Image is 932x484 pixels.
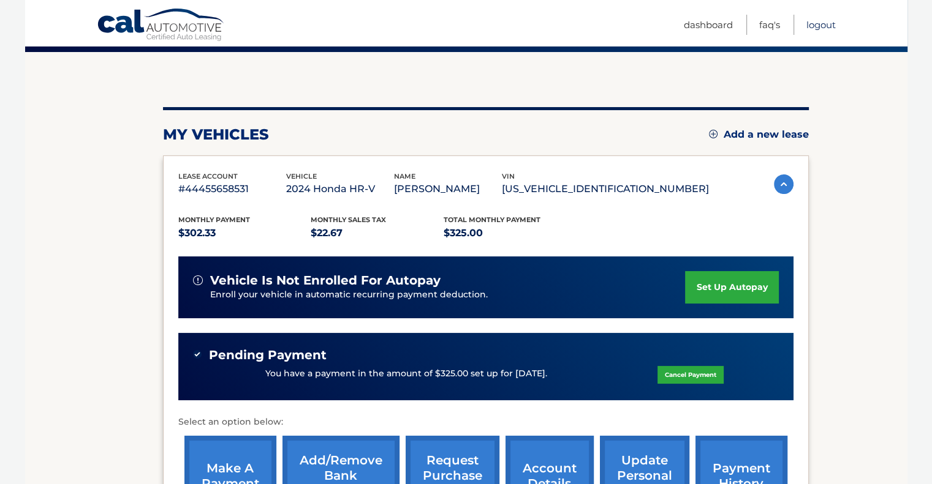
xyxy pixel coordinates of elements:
span: lease account [178,172,238,181]
span: Pending Payment [209,348,327,363]
p: 2024 Honda HR-V [286,181,394,198]
img: accordion-active.svg [774,174,794,194]
h2: my vehicles [163,125,269,144]
p: $22.67 [311,225,444,242]
p: Select an option below: [178,415,794,430]
a: FAQ's [759,15,780,35]
p: Enroll your vehicle in automatic recurring payment deduction. [210,288,686,302]
span: name [394,172,415,181]
span: Total Monthly Payment [444,215,540,224]
img: add.svg [709,130,718,138]
span: vin [502,172,515,181]
img: alert-white.svg [193,275,203,285]
p: [PERSON_NAME] [394,181,502,198]
p: $325.00 [444,225,577,242]
span: vehicle [286,172,317,181]
a: Add a new lease [709,128,809,141]
a: Cancel Payment [657,366,724,384]
img: check-green.svg [193,350,202,359]
p: #44455658531 [178,181,286,198]
a: Logout [806,15,836,35]
p: You have a payment in the amount of $325.00 set up for [DATE]. [265,367,547,381]
p: $302.33 [178,225,311,242]
span: Monthly sales Tax [311,215,386,224]
p: [US_VEHICLE_IDENTIFICATION_NUMBER] [502,181,709,198]
span: vehicle is not enrolled for autopay [210,273,441,288]
a: Cal Automotive [97,8,225,43]
a: set up autopay [685,271,778,303]
span: Monthly Payment [178,215,250,224]
a: Dashboard [684,15,733,35]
